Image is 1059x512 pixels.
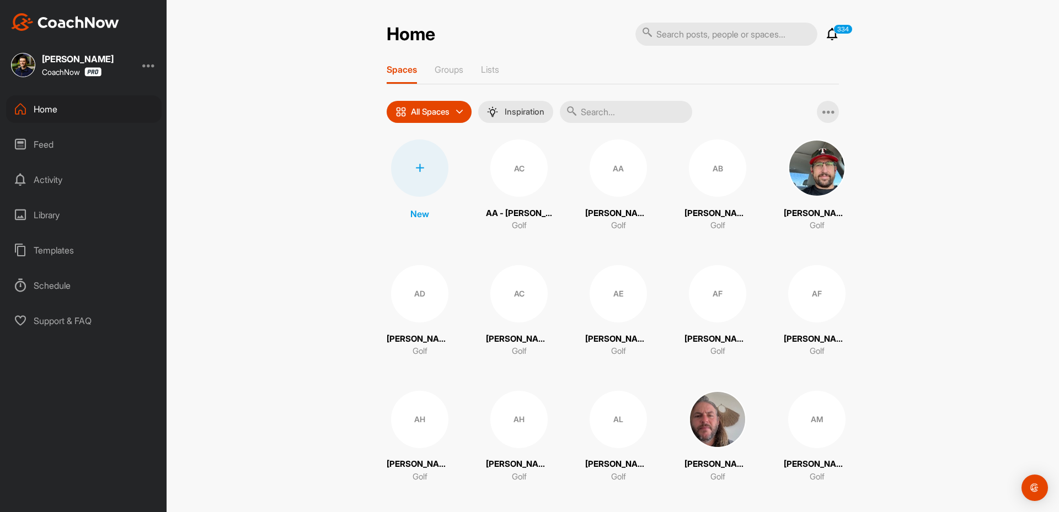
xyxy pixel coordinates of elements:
[487,106,498,117] img: menuIcon
[11,53,35,77] img: square_49fb5734a34dfb4f485ad8bdc13d6667.jpg
[435,64,463,75] p: Groups
[387,391,453,483] a: AH[PERSON_NAME]Golf
[684,207,751,220] p: [PERSON_NAME]
[505,107,544,116] p: Inspiration
[611,471,626,483] p: Golf
[490,391,548,448] div: AH
[481,64,499,75] p: Lists
[710,219,725,232] p: Golf
[684,139,751,232] a: AB[PERSON_NAME]Golf
[784,333,850,346] p: [PERSON_NAME]
[387,64,417,75] p: Spaces
[784,458,850,471] p: [PERSON_NAME]
[784,391,850,483] a: AM[PERSON_NAME]Golf
[490,139,548,197] div: AC
[6,307,162,335] div: Support & FAQ
[11,13,119,31] img: CoachNow
[387,24,435,45] h2: Home
[611,345,626,358] p: Golf
[689,139,746,197] div: AB
[413,471,427,483] p: Golf
[590,391,647,448] div: AL
[684,458,751,471] p: [PERSON_NAME]
[512,345,527,358] p: Golf
[684,391,751,483] a: [PERSON_NAME]Golf
[486,139,552,232] a: ACAA - [PERSON_NAME]Golf
[689,265,746,322] div: AF
[590,139,647,197] div: AA
[391,265,448,322] div: AD
[833,24,853,34] p: 334
[486,207,552,220] p: AA - [PERSON_NAME]
[410,207,429,220] p: New
[611,219,626,232] p: Golf
[486,458,552,471] p: [PERSON_NAME]
[486,265,552,358] a: AC[PERSON_NAME] De La [PERSON_NAME]Golf
[689,391,746,448] img: square_070bcfb37112b398d0b1e8e92526b093.jpg
[6,95,162,123] div: Home
[585,207,651,220] p: [PERSON_NAME]
[512,219,527,232] p: Golf
[560,101,692,123] input: Search...
[585,458,651,471] p: [PERSON_NAME]
[512,471,527,483] p: Golf
[6,201,162,229] div: Library
[788,391,846,448] div: AM
[387,458,453,471] p: [PERSON_NAME]
[710,471,725,483] p: Golf
[810,219,825,232] p: Golf
[395,106,407,117] img: icon
[710,345,725,358] p: Golf
[6,166,162,193] div: Activity
[585,333,651,346] p: [PERSON_NAME]
[490,265,548,322] div: AC
[788,265,846,322] div: AF
[810,471,825,483] p: Golf
[6,236,162,264] div: Templates
[6,131,162,158] div: Feed
[684,265,751,358] a: AF[PERSON_NAME]Golf
[42,55,114,63] div: [PERSON_NAME]
[784,265,850,358] a: AF[PERSON_NAME]Golf
[391,391,448,448] div: AH
[387,265,453,358] a: AD[PERSON_NAME]Golf
[486,333,552,346] p: [PERSON_NAME] De La [PERSON_NAME]
[784,139,850,232] a: [PERSON_NAME]Golf
[684,333,751,346] p: [PERSON_NAME]
[84,67,101,77] img: CoachNow Pro
[585,265,651,358] a: AE[PERSON_NAME]Golf
[413,345,427,358] p: Golf
[6,272,162,299] div: Schedule
[585,391,651,483] a: AL[PERSON_NAME]Golf
[1021,475,1048,501] div: Open Intercom Messenger
[486,391,552,483] a: AH[PERSON_NAME]Golf
[635,23,817,46] input: Search posts, people or spaces...
[810,345,825,358] p: Golf
[590,265,647,322] div: AE
[585,139,651,232] a: AA[PERSON_NAME]Golf
[42,67,101,77] div: CoachNow
[788,139,846,197] img: square_1977211304866c651fe8574bfd4e6d3a.jpg
[411,107,450,116] p: All Spaces
[784,207,850,220] p: [PERSON_NAME]
[387,333,453,346] p: [PERSON_NAME]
